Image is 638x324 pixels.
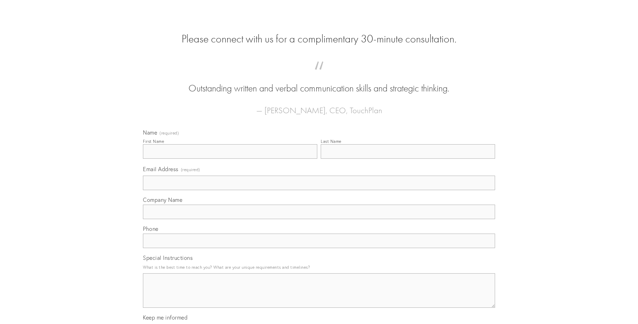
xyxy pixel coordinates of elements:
span: Special Instructions [143,254,193,261]
h2: Please connect with us for a complimentary 30-minute consultation. [143,32,495,46]
span: Keep me informed [143,314,187,321]
span: Phone [143,225,158,232]
span: (required) [181,165,200,174]
div: First Name [143,139,164,144]
span: “ [154,68,484,82]
span: Email Address [143,166,178,173]
span: (required) [159,131,179,135]
span: Company Name [143,196,182,203]
span: Name [143,129,157,136]
div: Last Name [321,139,341,144]
p: What is the best time to reach you? What are your unique requirements and timelines? [143,263,495,272]
blockquote: Outstanding written and verbal communication skills and strategic thinking. [154,68,484,95]
figcaption: — [PERSON_NAME], CEO, TouchPlan [154,95,484,117]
